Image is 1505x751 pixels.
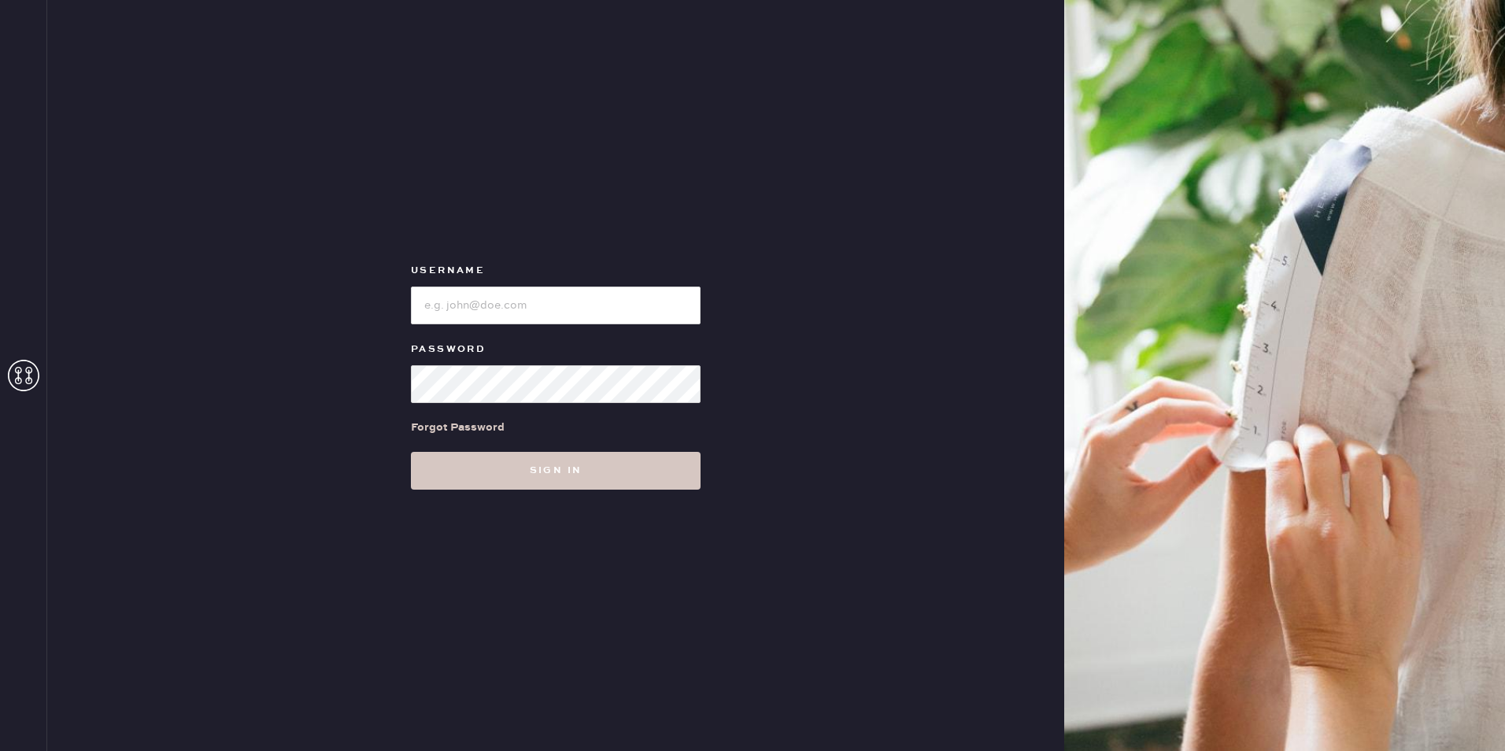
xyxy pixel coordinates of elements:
label: Password [411,340,701,359]
button: Sign in [411,452,701,490]
a: Forgot Password [411,403,505,452]
input: e.g. john@doe.com [411,287,701,324]
label: Username [411,261,701,280]
div: Forgot Password [411,419,505,436]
